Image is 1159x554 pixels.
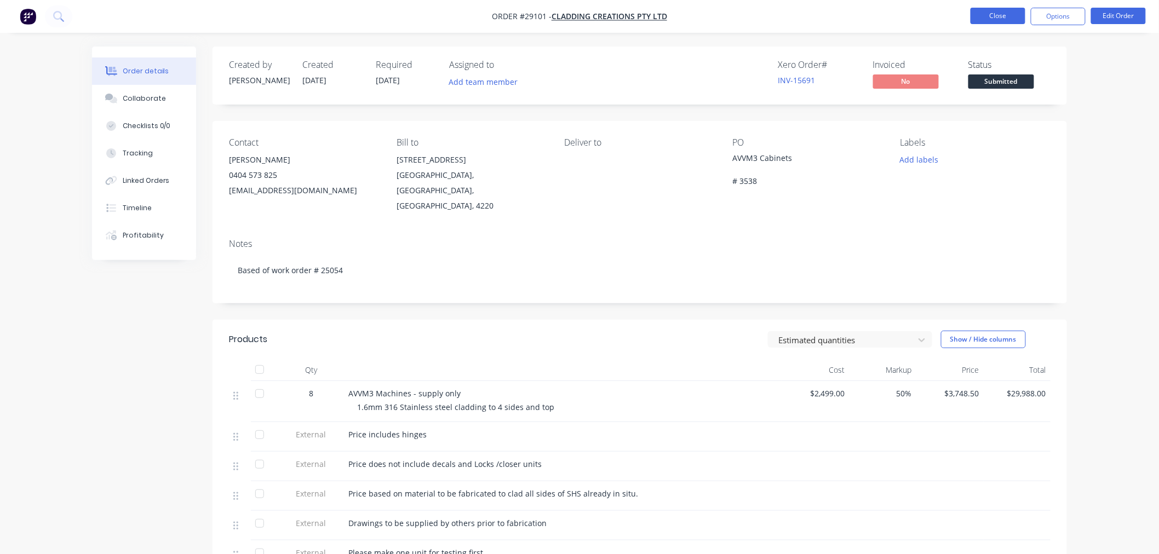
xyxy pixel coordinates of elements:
div: Total [984,359,1051,381]
span: External [283,488,340,499]
button: Show / Hide columns [941,331,1026,348]
span: Order #29101 - [492,11,552,22]
div: [GEOGRAPHIC_DATA], [GEOGRAPHIC_DATA], [GEOGRAPHIC_DATA], 4220 [397,168,547,213]
button: Order details [92,57,196,85]
span: External [283,517,340,529]
div: 0404 573 825 [229,168,379,183]
a: Cladding Creations Pty Ltd [552,11,667,22]
span: Submitted [968,74,1034,88]
span: External [283,429,340,440]
div: Deliver to [565,137,715,148]
div: [PERSON_NAME]0404 573 825[EMAIL_ADDRESS][DOMAIN_NAME] [229,152,379,198]
button: Add team member [449,74,524,89]
button: Linked Orders [92,167,196,194]
span: $2,499.00 [787,388,845,399]
div: Notes [229,239,1051,249]
div: Price [916,359,984,381]
button: Profitability [92,222,196,249]
div: Contact [229,137,379,148]
div: [EMAIL_ADDRESS][DOMAIN_NAME] [229,183,379,198]
div: Checklists 0/0 [123,121,171,131]
span: Drawings to be supplied by others prior to fabrication [348,518,547,528]
button: Checklists 0/0 [92,112,196,140]
button: Tracking [92,140,196,167]
div: Status [968,60,1051,70]
span: 50% [854,388,913,399]
span: 8 [309,388,313,399]
button: Options [1031,8,1086,25]
span: AVVM3 Machines - supply only [348,388,461,399]
div: Cost [782,359,850,381]
span: Price does not include decals and Locks /closer units [348,459,542,469]
div: Profitability [123,230,164,240]
span: [DATE] [302,75,326,85]
div: Labels [900,137,1051,148]
div: Collaborate [123,94,166,103]
div: [STREET_ADDRESS] [397,152,547,168]
a: INV-15691 [778,75,815,85]
button: Add team member [443,74,524,89]
button: Add labels [894,152,944,167]
div: Invoiced [873,60,955,70]
span: No [873,74,939,88]
div: Products [229,333,267,346]
div: Created [302,60,363,70]
div: Timeline [123,203,152,213]
div: [STREET_ADDRESS][GEOGRAPHIC_DATA], [GEOGRAPHIC_DATA], [GEOGRAPHIC_DATA], 4220 [397,152,547,213]
div: Markup [850,359,917,381]
div: PO [732,137,882,148]
div: AVVM3 Cabinets # 3538 [732,152,869,187]
button: Close [971,8,1025,24]
div: Based of work order # 25054 [229,253,1051,287]
div: [PERSON_NAME] [229,152,379,168]
button: Timeline [92,194,196,222]
div: Order details [123,66,169,76]
span: External [283,458,340,470]
div: Tracking [123,148,153,158]
button: Collaborate [92,85,196,112]
img: Factory [20,8,36,25]
div: Linked Orders [123,176,170,186]
span: $29,988.00 [988,388,1047,399]
div: [PERSON_NAME] [229,74,289,86]
div: Bill to [397,137,547,148]
button: Submitted [968,74,1034,91]
span: $3,748.50 [921,388,979,399]
span: Price based on material to be fabricated to clad all sides of SHS already in situ. [348,488,638,499]
div: Qty [278,359,344,381]
span: [DATE] [376,75,400,85]
div: Required [376,60,436,70]
span: 1.6mm 316 Stainless steel cladding to 4 sides and top [357,402,554,412]
div: Xero Order # [778,60,860,70]
button: Edit Order [1091,8,1146,24]
div: Created by [229,60,289,70]
span: Price includes hinges [348,429,427,440]
div: Assigned to [449,60,559,70]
